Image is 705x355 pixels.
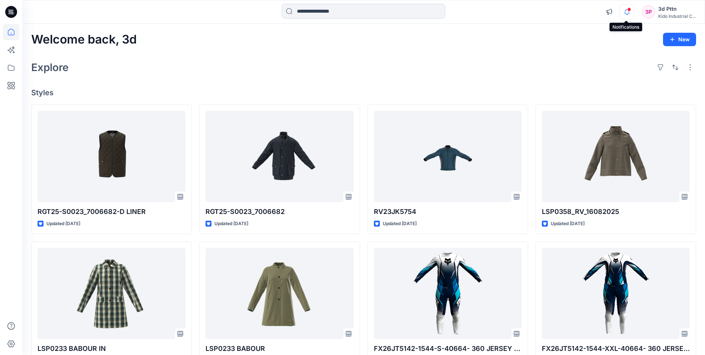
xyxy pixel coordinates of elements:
div: 3d Pttn [658,4,696,13]
p: RV23JK5754 [374,207,522,217]
a: FX26JT5142-1544-XXL-40664- 360 JERSEY CORE GRAPHIC [542,248,690,339]
p: Updated [DATE] [551,220,585,228]
a: RGT25-S0023_7006682-D LINER [38,111,185,202]
a: LSP0233 BABOUR [206,248,353,339]
a: RV23JK5754 [374,111,522,202]
p: LSP0233 BABOUR [206,343,353,354]
div: 3P [642,5,655,19]
p: FX26JT5142-1544-XXL-40664- 360 JERSEY CORE GRAPHIC [542,343,690,354]
a: LSP0233 BABOUR IN [38,248,185,339]
button: New [663,33,696,46]
h4: Styles [31,88,696,97]
p: Updated [DATE] [383,220,417,228]
div: Kido Industrial C... [658,13,696,19]
p: RGT25-S0023_7006682-D LINER [38,207,185,217]
p: Updated [DATE] [214,220,248,228]
a: RGT25-S0023_7006682 [206,111,353,202]
p: LSP0358_RV_16082025 [542,207,690,217]
p: FX26JT5142-1544-S-40664- 360 JERSEY CORE GRAPHIC [374,343,522,354]
h2: Welcome back, 3d [31,33,137,47]
a: LSP0358_RV_16082025 [542,111,690,202]
a: FX26JT5142-1544-S-40664- 360 JERSEY CORE GRAPHIC [374,248,522,339]
p: LSP0233 BABOUR IN [38,343,185,354]
p: Updated [DATE] [46,220,80,228]
h2: Explore [31,61,69,73]
p: RGT25-S0023_7006682 [206,207,353,217]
